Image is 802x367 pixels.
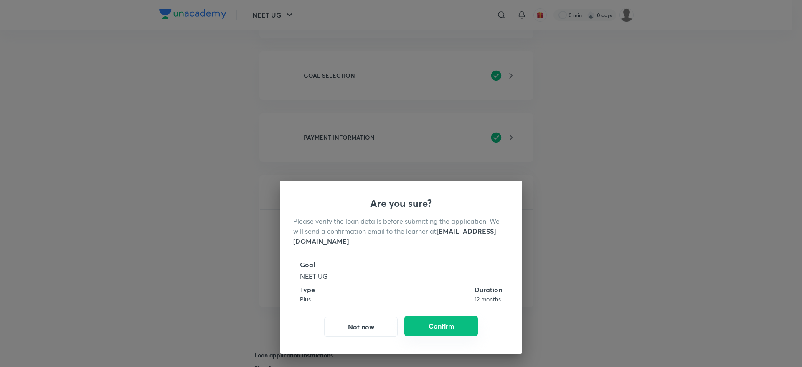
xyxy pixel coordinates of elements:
[300,260,502,270] h5: Goal
[300,285,315,295] h5: Type
[293,197,509,209] h3: Are you sure?
[475,285,502,295] h5: Duration
[324,317,398,337] button: Not now
[300,295,315,303] p: Plus
[293,217,500,245] span: Please verify the loan details before submitting the application. We will send a confirmation ema...
[404,316,478,336] button: Confirm
[300,271,502,281] p: NEET UG
[475,295,502,303] p: 12 months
